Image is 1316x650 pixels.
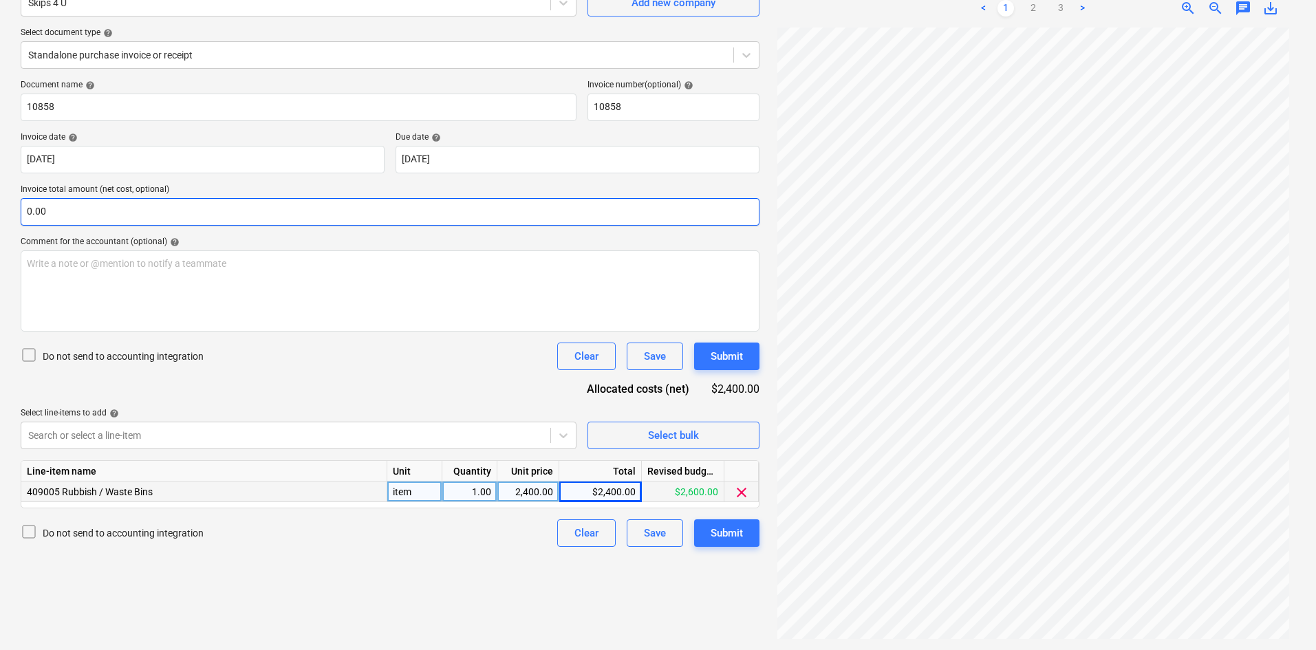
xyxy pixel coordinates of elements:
span: 409005 Rubbish / Waste Bins [27,486,153,497]
div: Invoice date [21,132,385,143]
div: Save [644,524,666,542]
button: Select bulk [587,422,759,449]
button: Clear [557,519,616,547]
input: Invoice total amount (net cost, optional) [21,198,759,226]
span: clear [733,484,750,501]
span: help [681,80,693,90]
div: Select bulk [648,426,699,444]
div: Total [559,461,642,481]
button: Save [627,343,683,370]
div: Submit [711,347,743,365]
div: Comment for the accountant (optional) [21,237,759,248]
span: help [107,409,119,418]
button: Clear [557,343,616,370]
div: $2,400.00 [559,481,642,502]
p: Do not send to accounting integration [43,349,204,363]
button: Save [627,519,683,547]
div: Line-item name [21,461,387,481]
input: Invoice date not specified [21,146,385,173]
p: Do not send to accounting integration [43,526,204,540]
div: Select document type [21,28,759,39]
div: 2,400.00 [503,481,553,502]
div: 1.00 [448,481,491,502]
span: help [429,133,441,142]
input: Document name [21,94,576,121]
div: Clear [574,347,598,365]
div: Quantity [442,461,497,481]
div: Invoice number (optional) [587,80,759,91]
div: Due date [396,132,759,143]
div: Allocated costs (net) [576,381,711,397]
input: Invoice number [587,94,759,121]
div: Submit [711,524,743,542]
span: help [167,237,180,247]
span: help [83,80,95,90]
button: Submit [694,343,759,370]
div: $2,400.00 [711,381,759,397]
div: Clear [574,524,598,542]
div: item [387,481,442,502]
div: Revised budget remaining [642,461,724,481]
span: help [100,28,113,38]
div: Document name [21,80,576,91]
div: Select line-items to add [21,408,576,419]
input: Due date not specified [396,146,759,173]
div: $2,600.00 [642,481,724,502]
div: Save [644,347,666,365]
div: Unit price [497,461,559,481]
button: Submit [694,519,759,547]
p: Invoice total amount (net cost, optional) [21,184,759,198]
div: Unit [387,461,442,481]
span: help [65,133,78,142]
iframe: Chat Widget [1247,584,1316,650]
